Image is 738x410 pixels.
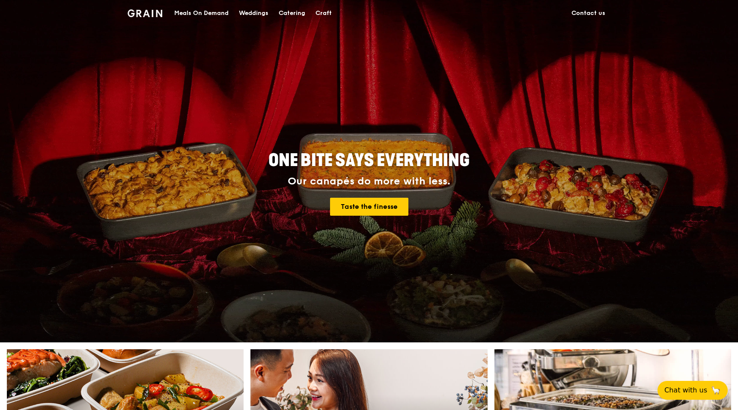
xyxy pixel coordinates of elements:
div: Catering [279,0,305,26]
span: ONE BITE SAYS EVERYTHING [268,150,470,171]
a: Catering [274,0,310,26]
div: Our canapés do more with less. [215,175,523,187]
a: Taste the finesse [330,198,408,216]
span: 🦙 [711,385,721,395]
a: Contact us [566,0,610,26]
button: Chat with us🦙 [658,381,728,400]
div: Craft [315,0,332,26]
a: Weddings [234,0,274,26]
img: Grain [128,9,162,17]
a: Craft [310,0,337,26]
div: Meals On Demand [174,0,229,26]
div: Weddings [239,0,268,26]
span: Chat with us [664,385,707,395]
